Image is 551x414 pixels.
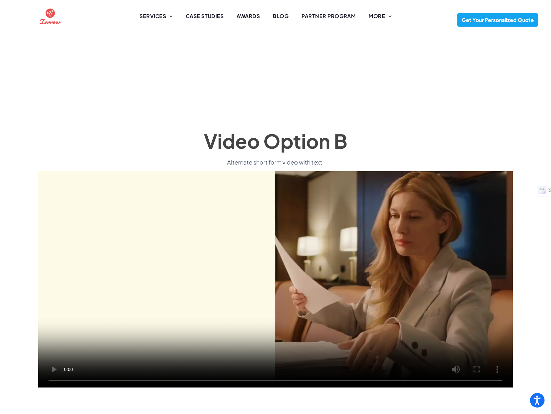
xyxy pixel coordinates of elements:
a: BLOG [266,12,295,20]
span: Video Option B [204,129,347,153]
a: PARTNER PROGRAM [295,12,362,20]
span: Get Your Personalized Quote [459,13,536,27]
a: CASE STUDIES [179,12,230,20]
a: AWARDS [230,12,266,20]
a: MORE [362,12,398,20]
span: Alternate short form video with text. [227,158,324,166]
a: Get Your Personalized Quote [457,13,538,27]
img: the logo for zernow is a red circle with an airplane in it . [39,5,62,28]
a: SERVICES [133,12,179,20]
